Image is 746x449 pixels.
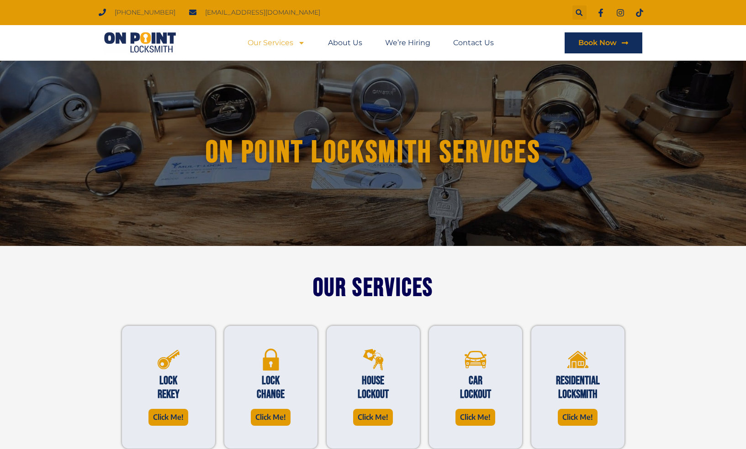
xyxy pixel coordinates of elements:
span: Click Me! [358,411,388,423]
a: Our Services [248,32,305,53]
span: Click Me! [153,411,184,423]
h2: Car Lockout [452,374,499,402]
h2: Lock change [247,374,295,402]
span: Click Me! [562,411,593,423]
span: Click Me! [460,411,491,423]
nav: Menu [248,32,494,53]
span: [EMAIL_ADDRESS][DOMAIN_NAME] [203,6,320,19]
h1: On Point Locksmith Services [127,136,619,170]
h2: Lock Rekey [145,374,192,402]
a: Click Me! [455,409,495,426]
span: Click Me! [255,411,286,423]
span: [PHONE_NUMBER] [112,6,175,19]
div: Search [572,5,587,20]
a: Contact Us [453,32,494,53]
a: Click Me! [558,409,598,426]
a: About Us [328,32,362,53]
span: Book Now [578,39,617,47]
a: We’re Hiring [385,32,430,53]
h2: Our Services [117,278,629,298]
a: Click Me! [353,409,393,426]
h2: House Lockout [349,374,397,402]
a: Book Now [565,32,642,53]
h2: Residential Locksmith [554,374,602,402]
a: Click Me! [251,409,291,426]
a: Click Me! [148,409,188,426]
